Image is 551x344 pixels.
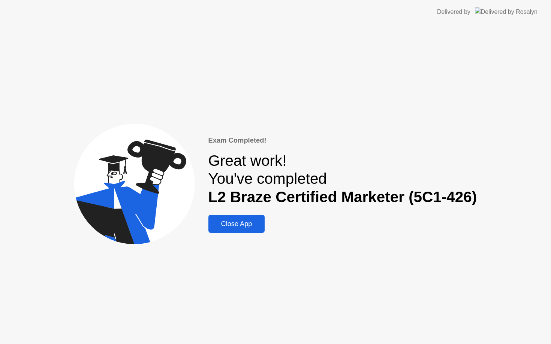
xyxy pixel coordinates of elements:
div: Delivered by [437,7,470,16]
div: Great work! You've completed [208,152,477,206]
div: Exam Completed! [208,135,477,146]
div: Close App [211,220,263,228]
b: L2 Braze Certified Marketer (5C1-426) [208,188,477,206]
button: Close App [208,215,265,233]
img: Delivered by Rosalyn [475,7,538,16]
